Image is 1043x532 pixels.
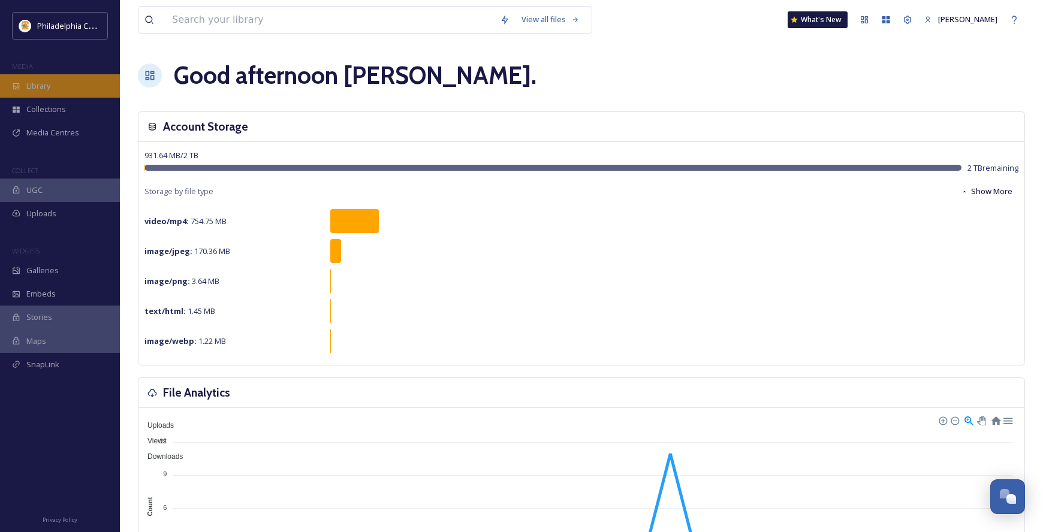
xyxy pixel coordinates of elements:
strong: image/webp : [144,335,197,346]
span: Downloads [138,452,183,461]
a: What's New [788,11,848,28]
div: Zoom In [938,416,946,424]
span: Library [26,80,50,92]
span: SnapLink [26,359,59,370]
span: COLLECT [12,166,38,175]
span: WIDGETS [12,246,40,255]
div: Panning [977,416,984,424]
span: Philadelphia Convention & Visitors Bureau [37,20,189,31]
h3: Account Storage [163,118,248,135]
span: MEDIA [12,62,33,71]
strong: video/mp4 : [144,216,189,226]
span: 1.45 MB [144,306,215,316]
span: 2 TB remaining [967,162,1018,174]
span: Views [138,437,167,445]
button: Show More [955,180,1018,203]
div: Reset Zoom [990,415,1000,425]
span: Collections [26,104,66,115]
tspan: 6 [163,503,167,510]
span: Stories [26,312,52,323]
div: Menu [1002,415,1012,425]
span: 931.64 MB / 2 TB [144,150,198,161]
div: Zoom Out [950,416,958,424]
tspan: 9 [163,470,167,477]
span: Maps [26,335,46,347]
span: Uploads [138,421,174,430]
span: 754.75 MB [144,216,227,226]
input: Search your library [166,7,494,33]
span: 3.64 MB [144,276,219,286]
a: [PERSON_NAME] [918,8,1003,31]
h1: Good afternoon [PERSON_NAME] . [174,58,536,93]
span: Galleries [26,265,59,276]
tspan: 12 [159,437,167,445]
span: [PERSON_NAME] [938,14,997,25]
strong: image/jpeg : [144,246,192,256]
img: download.jpeg [19,20,31,32]
h3: File Analytics [163,384,230,401]
a: View all files [516,8,586,31]
strong: image/png : [144,276,190,286]
button: Open Chat [990,479,1025,514]
span: UGC [26,185,43,196]
span: Media Centres [26,127,79,138]
span: Embeds [26,288,56,300]
div: Selection Zoom [963,415,973,425]
a: Privacy Policy [43,512,77,526]
span: 1.22 MB [144,335,226,346]
span: Uploads [26,208,56,219]
span: Privacy Policy [43,516,77,524]
span: Storage by file type [144,186,213,197]
strong: text/html : [144,306,186,316]
text: Count [147,497,154,516]
span: 170.36 MB [144,246,230,256]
